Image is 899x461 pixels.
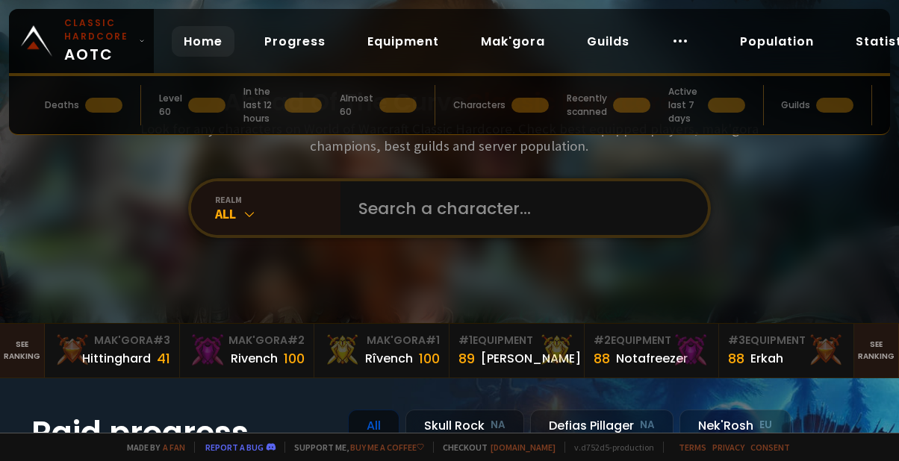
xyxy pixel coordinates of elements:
[491,442,556,453] a: [DOMAIN_NAME]
[449,324,585,377] a: #1Equipment89[PERSON_NAME]
[728,333,745,348] span: # 3
[594,333,611,348] span: # 2
[54,333,170,348] div: Mak'Gora
[481,349,581,368] div: [PERSON_NAME]
[640,418,655,433] small: NA
[284,442,424,453] span: Support me,
[433,442,556,453] span: Checkout
[594,348,610,369] div: 88
[350,442,424,453] a: Buy me a coffee
[355,26,451,57] a: Equipment
[750,442,790,453] a: Consent
[728,348,744,369] div: 88
[205,442,264,453] a: Report a bug
[31,410,330,457] h1: Raid progress
[781,98,810,112] div: Guilds
[679,442,706,453] a: Terms
[45,324,180,377] a: Mak'Gora#3Hittinghard41
[405,410,524,442] div: Skull Rock
[679,410,791,442] div: Nek'Rosh
[585,324,720,377] a: #2Equipment88Notafreezer
[284,348,305,369] div: 100
[458,333,575,348] div: Equipment
[491,418,506,433] small: NA
[458,333,473,348] span: # 1
[163,442,185,453] a: a fan
[712,442,744,453] a: Privacy
[314,324,449,377] a: Mak'Gora#1Rîvench100
[719,324,854,377] a: #3Equipment88Erkah
[159,92,182,119] div: Level 60
[567,92,607,119] div: Recently scanned
[728,333,844,348] div: Equipment
[340,92,373,119] div: Almost 60
[564,442,654,453] span: v. d752d5 - production
[243,85,279,125] div: In the last 12 hours
[616,349,688,368] div: Notafreezer
[45,98,79,112] div: Deaths
[172,26,234,57] a: Home
[750,349,783,368] div: Erkah
[854,324,899,377] a: Seeranking
[668,85,702,125] div: Active last 7 days
[530,410,674,442] div: Defias Pillager
[231,349,278,368] div: Rivench
[157,348,170,369] div: 41
[365,349,413,368] div: Rîvench
[252,26,337,57] a: Progress
[575,26,641,57] a: Guilds
[419,348,440,369] div: 100
[348,410,399,442] div: All
[82,349,151,368] div: Hittinghard
[759,418,772,433] small: EU
[323,333,440,348] div: Mak'Gora
[180,324,315,377] a: Mak'Gora#2Rivench100
[594,333,710,348] div: Equipment
[458,348,475,369] div: 89
[728,26,826,57] a: Population
[9,9,154,73] a: Classic HardcoreAOTC
[153,333,170,348] span: # 3
[215,194,340,205] div: realm
[118,442,185,453] span: Made by
[64,16,133,66] span: AOTC
[135,120,765,154] h3: Look for any characters on World of Warcraft Classic Hardcore. Check best equipped players, mak'g...
[287,333,305,348] span: # 2
[469,26,557,57] a: Mak'gora
[426,333,440,348] span: # 1
[189,333,305,348] div: Mak'Gora
[453,98,506,112] div: Characters
[349,181,690,235] input: Search a character...
[215,205,340,222] div: All
[64,16,133,43] small: Classic Hardcore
